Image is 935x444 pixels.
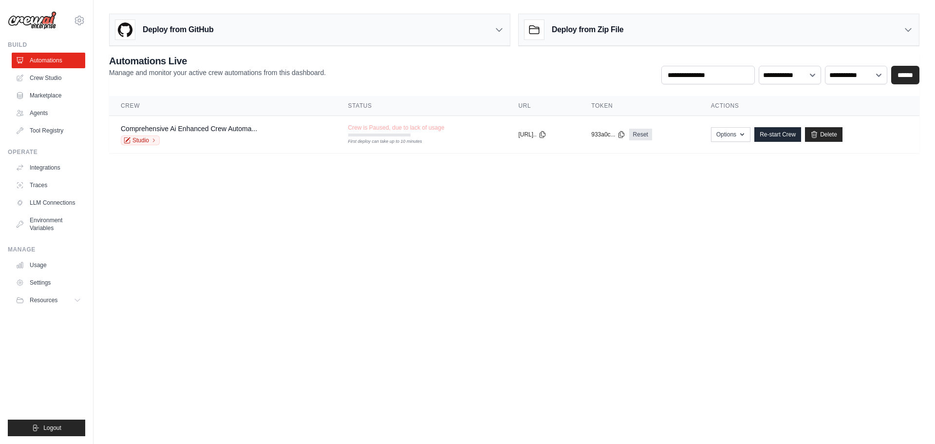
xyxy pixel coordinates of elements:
div: Operate [8,148,85,156]
h3: Deploy from GitHub [143,24,213,36]
a: Delete [805,127,842,142]
a: Reset [629,129,652,140]
button: Resources [12,292,85,308]
div: First deploy can take up to 10 minutes [348,138,411,145]
a: Comprehensive Ai Enhanced Crew Automa... [121,125,257,133]
div: Manage [8,246,85,253]
a: Traces [12,177,85,193]
span: Resources [30,296,57,304]
button: Options [711,127,750,142]
img: Logo [8,11,56,30]
a: Agents [12,105,85,121]
div: Build [8,41,85,49]
button: 933a0c... [591,131,625,138]
a: Studio [121,135,160,145]
a: Environment Variables [12,212,85,236]
a: LLM Connections [12,195,85,211]
a: Settings [12,275,85,290]
a: Crew Studio [12,70,85,86]
p: Manage and monitor your active crew automations from this dashboard. [109,68,326,77]
h2: Automations Live [109,54,326,68]
th: Crew [109,96,337,116]
th: Status [337,96,507,116]
a: Automations [12,53,85,68]
img: GitHub Logo [115,20,135,39]
a: Integrations [12,160,85,175]
a: Re-start Crew [754,127,801,142]
h3: Deploy from Zip File [552,24,623,36]
button: Logout [8,420,85,436]
a: Usage [12,257,85,273]
span: Logout [43,424,61,432]
th: Actions [699,96,919,116]
a: Marketplace [12,88,85,103]
a: Tool Registry [12,123,85,138]
th: URL [506,96,580,116]
span: Crew is Paused, due to lack of usage [348,124,445,132]
th: Token [580,96,699,116]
